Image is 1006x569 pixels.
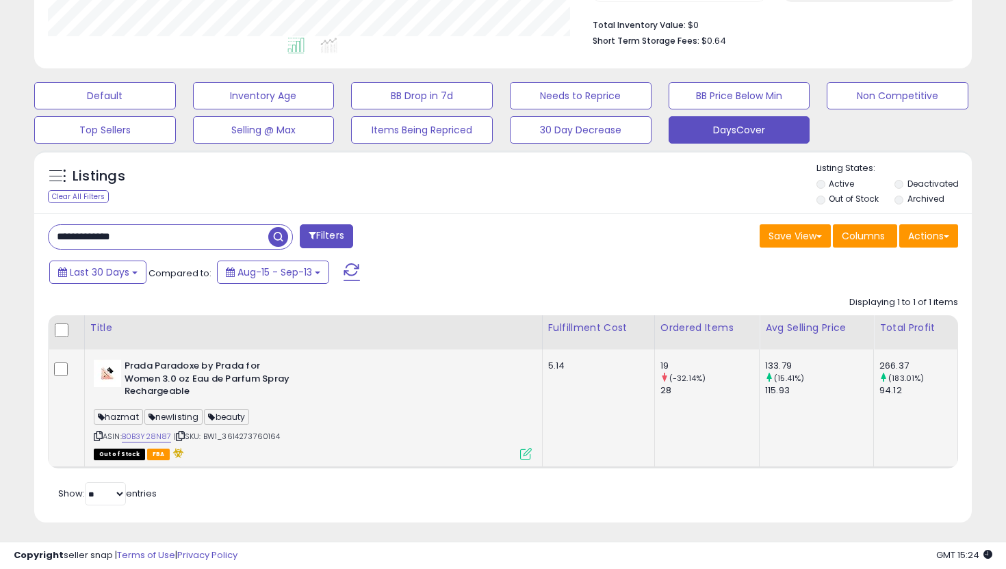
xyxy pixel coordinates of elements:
button: Default [34,82,176,109]
img: 31FJAQlipsL._SL40_.jpg [94,360,121,387]
div: Displaying 1 to 1 of 1 items [849,296,958,309]
span: Last 30 Days [70,265,129,279]
div: Title [90,321,537,335]
i: hazardous material [170,448,184,458]
h5: Listings [73,167,125,186]
div: Ordered Items [660,321,753,335]
label: Deactivated [907,178,959,189]
div: 133.79 [765,360,873,372]
button: Needs to Reprice [510,82,652,109]
span: hazmat [94,409,143,425]
div: 28 [660,384,759,397]
a: Terms of Use [117,548,175,561]
div: Total Profit [879,321,952,335]
button: BB Price Below Min [669,82,810,109]
p: Listing States: [816,162,972,175]
span: 2025-10-14 15:24 GMT [936,548,992,561]
span: Show: entries [58,487,157,500]
div: Clear All Filters [48,190,109,203]
button: BB Drop in 7d [351,82,493,109]
div: 115.93 [765,384,873,397]
label: Archived [907,193,944,204]
button: 30 Day Decrease [510,116,652,144]
span: Aug-15 - Sep-13 [237,265,312,279]
div: 266.37 [879,360,957,372]
div: ASIN: [94,360,532,458]
small: (15.41%) [774,373,804,384]
b: Short Term Storage Fees: [593,35,699,47]
strong: Copyright [14,548,64,561]
span: newlisting [144,409,203,425]
span: beauty [204,409,249,425]
div: Fulfillment Cost [548,321,649,335]
b: Prada Paradoxe by Prada for Women 3.0 oz Eau de Parfum Spray Rechargeable [125,360,291,401]
small: (-32.14%) [669,373,706,384]
span: | SKU: BW1_3614273760164 [174,431,281,442]
button: Aug-15 - Sep-13 [217,261,329,284]
button: Top Sellers [34,116,176,144]
div: 5.14 [548,360,644,372]
button: Last 30 Days [49,261,146,284]
label: Active [829,178,854,189]
button: Items Being Repriced [351,116,493,144]
div: 94.12 [879,384,957,397]
span: FBA [147,449,170,460]
button: Actions [899,224,958,248]
button: DaysCover [669,116,810,144]
div: Avg Selling Price [765,321,868,335]
label: Out of Stock [829,193,879,204]
button: Inventory Age [193,82,335,109]
button: Selling @ Max [193,116,335,144]
span: Columns [842,229,885,243]
div: 19 [660,360,759,372]
button: Columns [833,224,897,248]
span: $0.64 [701,34,726,47]
button: Non Competitive [827,82,968,109]
button: Filters [300,224,353,248]
div: seller snap | | [14,549,237,562]
b: Total Inventory Value: [593,19,686,31]
a: B0B3Y28N87 [122,431,172,442]
span: All listings that are currently out of stock and unavailable for purchase on Amazon [94,449,145,460]
span: Compared to: [149,267,211,280]
small: (183.01%) [888,373,924,384]
a: Privacy Policy [177,548,237,561]
button: Save View [760,224,831,248]
li: $0 [593,16,948,32]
